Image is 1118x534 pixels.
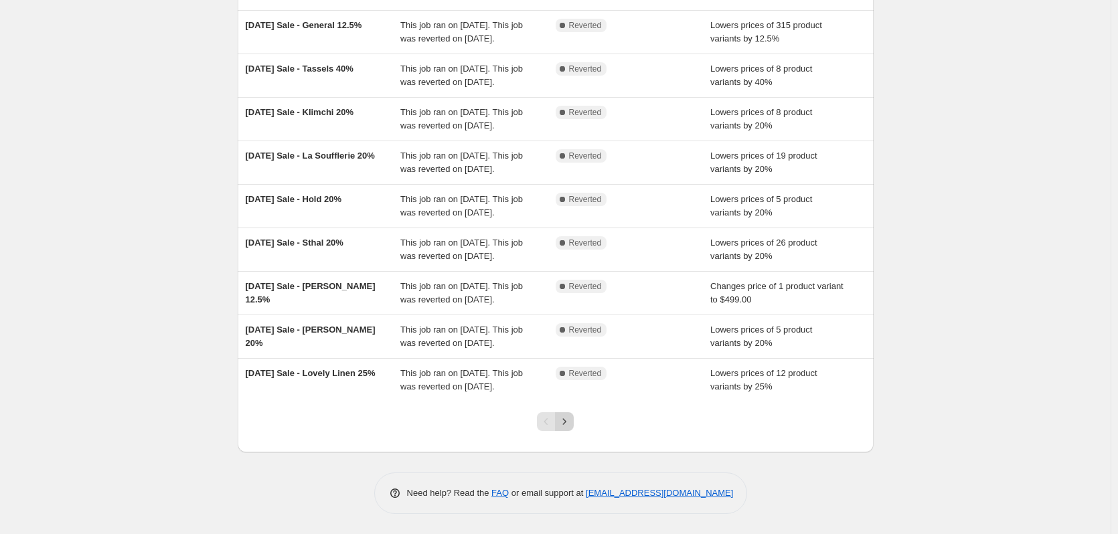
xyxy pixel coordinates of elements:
[569,368,602,379] span: Reverted
[569,281,602,292] span: Reverted
[407,488,492,498] span: Need help? Read the
[569,238,602,248] span: Reverted
[569,107,602,118] span: Reverted
[246,238,343,248] span: [DATE] Sale - Sthal 20%
[509,488,586,498] span: or email support at
[246,368,376,378] span: [DATE] Sale - Lovely Linen 25%
[491,488,509,498] a: FAQ
[400,238,523,261] span: This job ran on [DATE]. This job was reverted on [DATE].
[569,64,602,74] span: Reverted
[400,64,523,87] span: This job ran on [DATE]. This job was reverted on [DATE].
[400,20,523,43] span: This job ran on [DATE]. This job was reverted on [DATE].
[246,281,376,304] span: [DATE] Sale - [PERSON_NAME] 12.5%
[537,412,574,431] nav: Pagination
[710,107,812,130] span: Lowers prices of 8 product variants by 20%
[710,64,812,87] span: Lowers prices of 8 product variants by 40%
[710,281,844,304] span: Changes price of 1 product variant to $499.00
[710,238,817,261] span: Lowers prices of 26 product variants by 20%
[400,281,523,304] span: This job ran on [DATE]. This job was reverted on [DATE].
[246,20,362,30] span: [DATE] Sale - General 12.5%
[246,107,354,117] span: [DATE] Sale - Klimchi 20%
[246,194,342,204] span: [DATE] Sale - Hold 20%
[400,194,523,217] span: This job ran on [DATE]. This job was reverted on [DATE].
[246,151,375,161] span: [DATE] Sale - La Soufflerie 20%
[246,325,376,348] span: [DATE] Sale - [PERSON_NAME] 20%
[400,107,523,130] span: This job ran on [DATE]. This job was reverted on [DATE].
[710,194,812,217] span: Lowers prices of 5 product variants by 20%
[569,325,602,335] span: Reverted
[246,64,353,74] span: [DATE] Sale - Tassels 40%
[710,368,817,391] span: Lowers prices of 12 product variants by 25%
[710,325,812,348] span: Lowers prices of 5 product variants by 20%
[586,488,733,498] a: [EMAIL_ADDRESS][DOMAIN_NAME]
[400,151,523,174] span: This job ran on [DATE]. This job was reverted on [DATE].
[710,151,817,174] span: Lowers prices of 19 product variants by 20%
[555,412,574,431] button: Next
[400,368,523,391] span: This job ran on [DATE]. This job was reverted on [DATE].
[710,20,822,43] span: Lowers prices of 315 product variants by 12.5%
[569,20,602,31] span: Reverted
[400,325,523,348] span: This job ran on [DATE]. This job was reverted on [DATE].
[569,151,602,161] span: Reverted
[569,194,602,205] span: Reverted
